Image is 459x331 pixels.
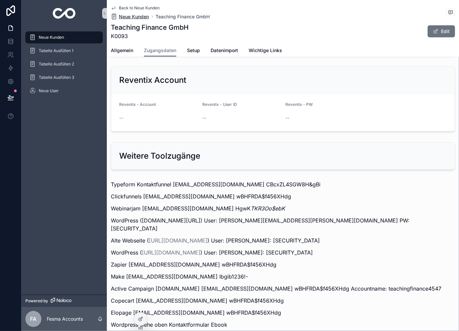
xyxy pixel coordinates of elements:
em: TKR3Oo$ebK [251,205,285,212]
a: Back to Neue Kunden [111,5,160,11]
a: Powered by [21,295,107,307]
a: Tabelle Ausfüllen 3 [25,71,103,84]
span: Setup [187,47,200,54]
a: Neue Kunden [111,13,149,20]
p: Zapier [EMAIL_ADDRESS][DOMAIN_NAME] wBHFRDA$f456XHdg [111,261,455,269]
span: Neue User [39,88,59,94]
p: Make [EMAIL_ADDRESS][DOMAIN_NAME] Ibgib1236!- [111,273,455,281]
span: Tabelle Ausfüllen 1 [39,48,73,53]
p: Copecart [EMAIL_ADDRESS][DOMAIN_NAME] wBHFRDA$f456XHdg [111,297,455,305]
span: Reventix - User ID [202,102,237,107]
span: Wichtige Links [249,47,282,54]
p: Alte Webseite ( ) User: [PERSON_NAME]: [SECURITY_DATA] [111,236,455,244]
p: Fesma Accounts [47,316,83,322]
a: Zugangsdaten [144,44,176,57]
a: Neue User [25,85,103,97]
span: -- [202,115,206,121]
span: Datenimport [211,47,238,54]
span: Reventix - Account [119,102,156,107]
span: FA [30,315,37,323]
a: Tabelle Ausfüllen 2 [25,58,103,70]
p: Clickfunnels [EMAIL_ADDRESS][DOMAIN_NAME] wBHFRDA$f456XHdg [111,192,455,200]
h1: Teaching Finance GmbH [111,23,189,32]
p: Wordpress siehe oben Kontaktformular Ebook [111,321,455,329]
a: Tabelle Ausfüllen 1 [25,45,103,57]
a: Neue Kunden [25,31,103,43]
span: Back to Neue Kunden [119,5,160,11]
a: [URL][DOMAIN_NAME] [142,249,200,256]
p: WordPress ( ) User: [PERSON_NAME]: [SECURITY_DATA] [111,249,455,257]
span: K0093 [111,32,189,40]
button: Edit [428,25,455,37]
span: Neue Kunden [119,13,149,20]
span: Tabelle Ausfüllen 2 [39,61,74,67]
span: Powered by [25,298,48,304]
p: Elopage [EMAIL_ADDRESS][DOMAIN_NAME] wBHFRDA$f456XHdg [111,309,455,317]
h2: Reventix Account [119,75,186,86]
a: Wichtige Links [249,44,282,58]
span: Zugangsdaten [144,47,176,54]
span: Tabelle Ausfüllen 3 [39,75,74,80]
span: Neue Kunden [39,35,64,40]
a: Allgemein [111,44,133,58]
span: -- [119,115,123,121]
a: Teaching Finance GmbH [156,13,210,20]
span: -- [286,115,290,121]
h2: Weitere Toolzugänge [119,151,200,161]
div: scrollable content [21,27,107,106]
img: App logo [53,8,76,19]
span: Allgemein [111,47,133,54]
p: WordPress ([DOMAIN_NAME][URL]) User: [PERSON_NAME][EMAIL_ADDRESS][PERSON_NAME][DOMAIN_NAME] PW: [... [111,216,455,232]
p: Active Campaign [DOMAIN_NAME] [EMAIL_ADDRESS][DOMAIN_NAME] wBHFRDA$f456XHdg Accountname: teaching... [111,285,455,293]
p: Typeform Kontaktfunnel [EMAIL_ADDRESS][DOMAIN_NAME] CBcxZL4SGW8H&gBi [111,180,455,188]
a: Datenimport [211,44,238,58]
span: Reventix - PW [286,102,313,107]
a: [URL][DOMAIN_NAME] [149,237,207,244]
a: Setup [187,44,200,58]
p: Webinarjam [EMAIL_ADDRESS][DOMAIN_NAME] HgwK [111,204,455,212]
